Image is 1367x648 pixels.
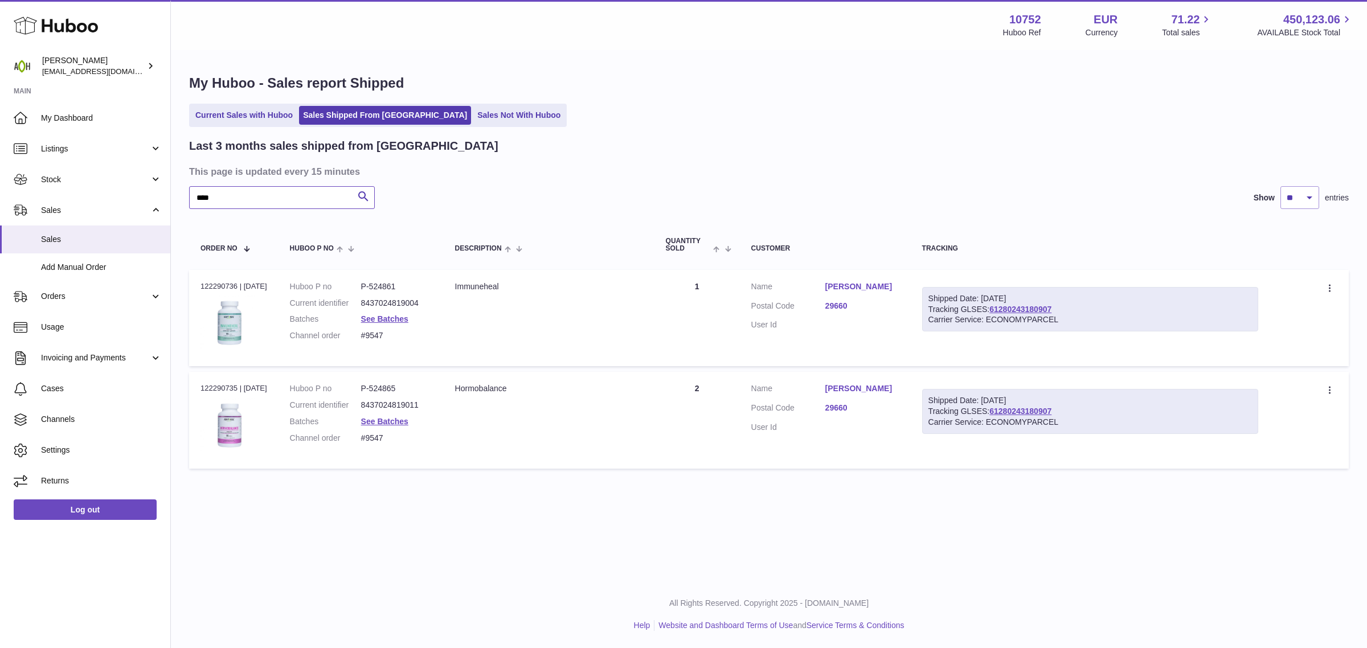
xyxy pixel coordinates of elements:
dd: 8437024819004 [361,298,432,309]
li: and [654,620,904,631]
dt: Huboo P no [290,383,361,394]
dt: Channel order [290,330,361,341]
div: [PERSON_NAME] [42,55,145,77]
strong: EUR [1094,12,1118,27]
span: Usage [41,322,162,333]
div: Carrier Service: ECONOMYPARCEL [928,417,1252,428]
td: 1 [654,270,740,366]
a: [PERSON_NAME] [825,383,899,394]
a: [PERSON_NAME] [825,281,899,292]
dt: Name [751,281,825,295]
div: Currency [1086,27,1118,38]
dt: Channel order [290,433,361,444]
dd: #9547 [361,330,432,341]
a: Current Sales with Huboo [191,106,297,125]
dt: Huboo P no [290,281,361,292]
span: My Dashboard [41,113,162,124]
span: Cases [41,383,162,394]
dt: User Id [751,422,825,433]
span: Total sales [1162,27,1213,38]
span: Invoicing and Payments [41,352,150,363]
span: Description [455,245,502,252]
label: Show [1254,192,1275,203]
div: Huboo Ref [1003,27,1041,38]
dt: Postal Code [751,403,825,416]
a: Sales Shipped From [GEOGRAPHIC_DATA] [299,106,471,125]
a: 29660 [825,403,899,413]
dt: Batches [290,416,361,427]
span: Settings [41,445,162,456]
div: 122290736 | [DATE] [200,281,267,292]
dt: Batches [290,314,361,325]
div: Tracking GLSES: [922,389,1258,434]
dt: Current identifier [290,400,361,411]
span: Channels [41,414,162,425]
img: internalAdmin-10752@internal.huboo.com [14,58,31,75]
span: Sales [41,234,162,245]
dt: Current identifier [290,298,361,309]
div: Customer [751,245,899,252]
strong: 10752 [1009,12,1041,27]
span: AVAILABLE Stock Total [1257,27,1353,38]
h2: Last 3 months sales shipped from [GEOGRAPHIC_DATA] [189,138,498,154]
a: Service Terms & Conditions [807,621,904,630]
div: Immuneheal [455,281,643,292]
a: 450,123.06 AVAILABLE Stock Total [1257,12,1353,38]
a: 29660 [825,301,899,311]
span: Add Manual Order [41,262,162,273]
a: See Batches [361,417,408,426]
span: Listings [41,143,150,154]
h1: My Huboo - Sales report Shipped [189,74,1349,92]
span: Sales [41,205,150,216]
div: Carrier Service: ECONOMYPARCEL [928,314,1252,325]
div: Tracking [922,245,1258,252]
dd: P-524861 [361,281,432,292]
span: [EMAIL_ADDRESS][DOMAIN_NAME] [42,67,167,76]
h3: This page is updated every 15 minutes [189,165,1346,178]
div: Tracking GLSES: [922,287,1258,332]
div: Hormobalance [455,383,643,394]
span: 71.22 [1171,12,1200,27]
img: 107521706523581.jpg [200,397,257,454]
dd: P-524865 [361,383,432,394]
dd: 8437024819011 [361,400,432,411]
div: Shipped Date: [DATE] [928,293,1252,304]
div: 122290735 | [DATE] [200,383,267,393]
a: Log out [14,499,157,520]
span: Stock [41,174,150,185]
span: Quantity Sold [666,237,711,252]
a: See Batches [361,314,408,323]
td: 2 [654,372,740,468]
span: entries [1325,192,1349,203]
span: 450,123.06 [1283,12,1340,27]
span: Order No [200,245,238,252]
dt: Name [751,383,825,397]
a: 71.22 Total sales [1162,12,1213,38]
p: All Rights Reserved. Copyright 2025 - [DOMAIN_NAME] [180,598,1358,609]
a: Sales Not With Huboo [473,106,564,125]
dd: #9547 [361,433,432,444]
a: Website and Dashboard Terms of Use [658,621,793,630]
span: Returns [41,475,162,486]
dt: User Id [751,319,825,330]
span: Huboo P no [290,245,334,252]
a: 61280243180907 [989,305,1051,314]
dt: Postal Code [751,301,825,314]
span: Orders [41,291,150,302]
img: 107521706523597.jpg [200,295,257,352]
a: Help [634,621,650,630]
div: Shipped Date: [DATE] [928,395,1252,406]
a: 61280243180907 [989,407,1051,416]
